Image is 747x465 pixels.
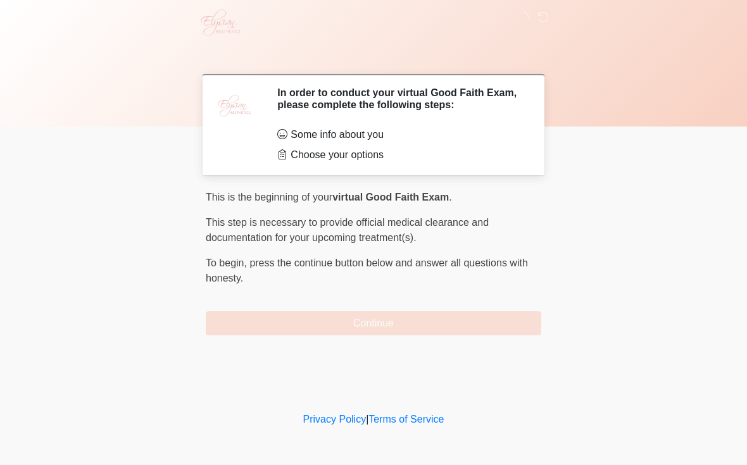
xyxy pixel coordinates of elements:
span: . [449,192,451,202]
img: Elysian Aesthetics Logo [193,9,246,36]
span: press the continue button below and answer all questions with honesty. [206,257,528,283]
a: Privacy Policy [303,414,367,425]
li: Choose your options [277,147,522,163]
h1: ‎ ‎ ‎ ‎ [196,46,551,69]
a: Terms of Service [368,414,444,425]
h2: In order to conduct your virtual Good Faith Exam, please complete the following steps: [277,87,522,111]
img: Agent Avatar [215,87,253,125]
strong: virtual Good Faith Exam [332,192,449,202]
a: | [366,414,368,425]
span: This step is necessary to provide official medical clearance and documentation for your upcoming ... [206,217,489,243]
li: Some info about you [277,127,522,142]
span: To begin, [206,257,249,268]
button: Continue [206,311,541,335]
span: This is the beginning of your [206,192,332,202]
